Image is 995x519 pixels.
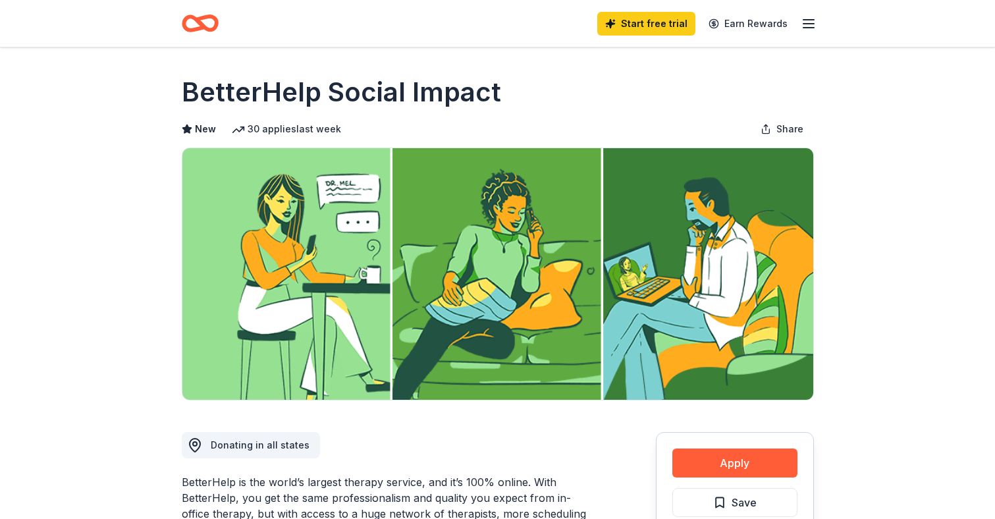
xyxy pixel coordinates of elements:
[672,449,797,478] button: Apply
[182,148,813,400] img: Image for BetterHelp Social Impact
[776,121,803,137] span: Share
[211,439,309,451] span: Donating in all states
[195,121,216,137] span: New
[672,488,797,517] button: Save
[232,121,341,137] div: 30 applies last week
[182,74,501,111] h1: BetterHelp Social Impact
[701,12,795,36] a: Earn Rewards
[750,116,814,142] button: Share
[732,494,757,511] span: Save
[182,8,219,39] a: Home
[597,12,695,36] a: Start free trial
